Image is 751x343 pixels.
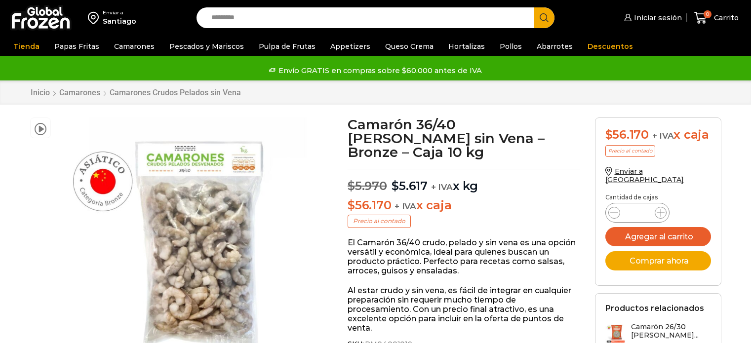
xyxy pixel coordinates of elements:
bdi: 5.617 [392,179,428,193]
a: Tienda [8,37,44,56]
p: Cantidad de cajas [605,194,711,201]
span: + IVA [395,201,416,211]
span: $ [348,198,355,212]
h2: Productos relacionados [605,304,704,313]
a: Appetizers [325,37,375,56]
a: Descuentos [583,37,638,56]
bdi: 5.970 [348,179,387,193]
p: x caja [348,198,580,213]
h1: Camarón 36/40 [PERSON_NAME] sin Vena – Bronze – Caja 10 kg [348,117,580,159]
span: + IVA [652,131,674,141]
bdi: 56.170 [348,198,391,212]
a: Papas Fritas [49,37,104,56]
p: Precio al contado [605,145,655,157]
button: Search button [534,7,554,28]
a: Pulpa de Frutas [254,37,320,56]
p: x kg [348,169,580,193]
a: Camarones Crudos Pelados sin Vena [109,88,241,97]
a: Enviar a [GEOGRAPHIC_DATA] [605,167,684,184]
a: 0 Carrito [692,6,741,30]
p: Precio al contado [348,215,411,228]
bdi: 56.170 [605,127,649,142]
span: Iniciar sesión [632,13,682,23]
a: Abarrotes [532,37,578,56]
div: x caja [605,128,711,142]
button: Agregar al carrito [605,227,711,246]
a: Queso Crema [380,37,438,56]
a: Camarones [109,37,159,56]
span: $ [605,127,613,142]
input: Product quantity [628,206,647,220]
a: Pollos [495,37,527,56]
span: Carrito [711,13,739,23]
span: + IVA [431,182,453,192]
p: Al estar crudo y sin vena, es fácil de integrar en cualquier preparación sin requerir mucho tiemp... [348,286,580,333]
a: Camarones [59,88,101,97]
img: address-field-icon.svg [88,9,103,26]
a: Pescados y Mariscos [164,37,249,56]
a: Iniciar sesión [622,8,682,28]
p: El Camarón 36/40 crudo, pelado y sin vena es una opción versátil y económica, ideal para quienes ... [348,238,580,276]
span: 0 [704,10,711,18]
div: Santiago [103,16,136,26]
button: Comprar ahora [605,251,711,270]
span: $ [348,179,355,193]
a: Inicio [30,88,50,97]
a: Hortalizas [443,37,490,56]
h3: Camarón 26/30 [PERSON_NAME]... [631,323,711,340]
span: $ [392,179,399,193]
nav: Breadcrumb [30,88,241,97]
div: Enviar a [103,9,136,16]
